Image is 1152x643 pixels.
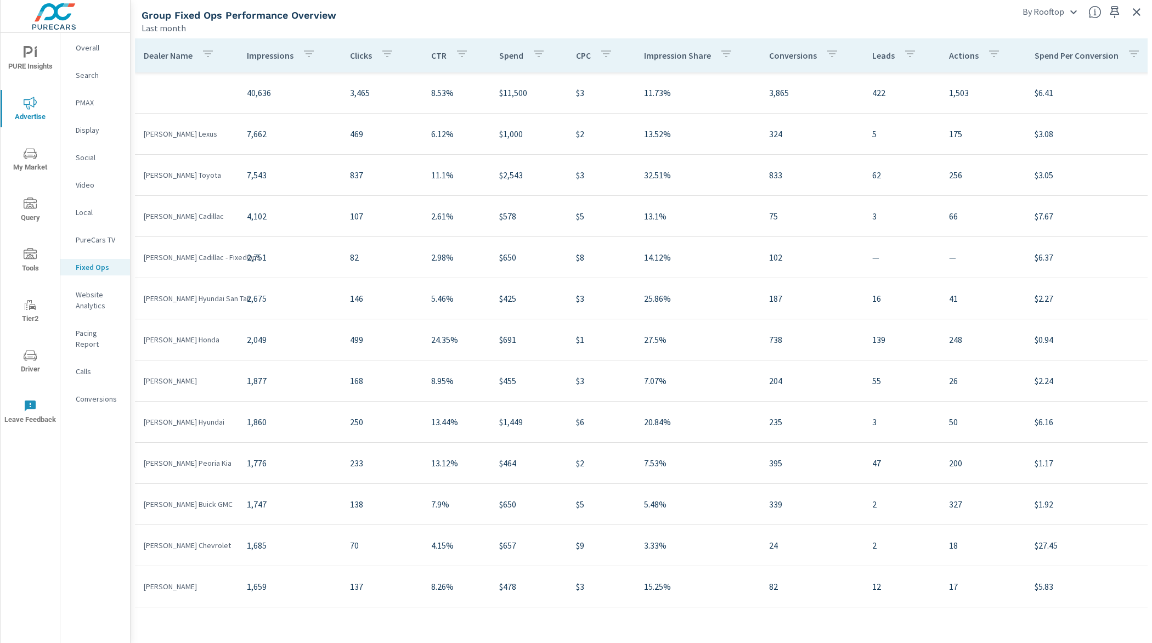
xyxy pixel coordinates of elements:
[247,415,332,428] p: 1,860
[872,292,931,305] p: 16
[872,374,931,387] p: 55
[76,207,121,218] p: Local
[144,293,229,304] p: [PERSON_NAME] Hyundai San Tan
[769,251,855,264] p: 102
[350,86,414,99] p: 3,465
[4,298,57,325] span: Tier2
[247,498,332,511] p: 1,747
[431,50,447,61] p: CTR
[576,374,626,387] p: $3
[247,86,332,99] p: 40,636
[499,86,558,99] p: $11,500
[499,580,558,593] p: $478
[431,498,482,511] p: 7.9%
[1035,50,1119,61] p: Spend Per Conversion
[431,539,482,552] p: 4.15%
[499,374,558,387] p: $455
[144,499,229,510] p: [PERSON_NAME] Buick GMC
[872,456,931,470] p: 47
[769,333,855,346] p: 738
[144,50,193,61] p: Dealer Name
[1088,5,1102,19] span: Understand group performance broken down by various segments. Use the dropdown in the upper right...
[350,292,414,305] p: 146
[144,252,229,263] p: [PERSON_NAME] Cadillac - FixedOps
[499,539,558,552] p: $657
[576,415,626,428] p: $6
[644,292,752,305] p: 25.86%
[499,415,558,428] p: $1,449
[949,539,1017,552] p: 18
[949,292,1017,305] p: 41
[431,210,482,223] p: 2.61%
[4,97,57,123] span: Advertise
[247,333,332,346] p: 2,049
[576,251,626,264] p: $8
[60,325,130,352] div: Pacing Report
[576,292,626,305] p: $3
[576,456,626,470] p: $2
[949,210,1017,223] p: 66
[431,456,482,470] p: 13.12%
[769,539,855,552] p: 24
[247,580,332,593] p: 1,659
[60,149,130,166] div: Social
[769,50,817,61] p: Conversions
[769,456,855,470] p: 395
[499,621,558,634] p: $500
[949,621,1017,634] p: 41
[872,86,931,99] p: 422
[247,50,293,61] p: Impressions
[576,50,591,61] p: CPC
[769,210,855,223] p: 75
[644,539,752,552] p: 3.33%
[576,539,626,552] p: $9
[644,50,711,61] p: Impression Share
[949,168,1017,182] p: 256
[76,70,121,81] p: Search
[949,498,1017,511] p: 327
[350,621,414,634] p: 110
[350,374,414,387] p: 168
[769,86,855,99] p: 3,865
[431,86,482,99] p: 8.53%
[350,580,414,593] p: 137
[60,286,130,314] div: Website Analytics
[872,251,931,264] p: —
[76,393,121,404] p: Conversions
[76,366,121,377] p: Calls
[350,498,414,511] p: 138
[769,168,855,182] p: 833
[247,127,332,140] p: 7,662
[644,415,752,428] p: 20.84%
[769,580,855,593] p: 82
[350,251,414,264] p: 82
[144,375,229,386] p: [PERSON_NAME]
[644,374,752,387] p: 7.07%
[350,210,414,223] p: 107
[769,374,855,387] p: 204
[247,621,332,634] p: 1,348
[644,86,752,99] p: 11.73%
[60,94,130,111] div: PMAX
[247,168,332,182] p: 7,543
[499,210,558,223] p: $578
[644,498,752,511] p: 5.48%
[872,333,931,346] p: 139
[872,210,931,223] p: 3
[76,42,121,53] p: Overall
[431,333,482,346] p: 24.35%
[431,374,482,387] p: 8.95%
[576,621,626,634] p: $5
[4,147,57,174] span: My Market
[499,498,558,511] p: $650
[247,210,332,223] p: 4,102
[576,210,626,223] p: $5
[644,168,752,182] p: 32.51%
[576,127,626,140] p: $2
[872,168,931,182] p: 62
[144,581,229,592] p: [PERSON_NAME]
[144,416,229,427] p: [PERSON_NAME] Hyundai
[949,86,1017,99] p: 1,503
[350,50,372,61] p: Clicks
[144,128,229,139] p: [PERSON_NAME] Lexus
